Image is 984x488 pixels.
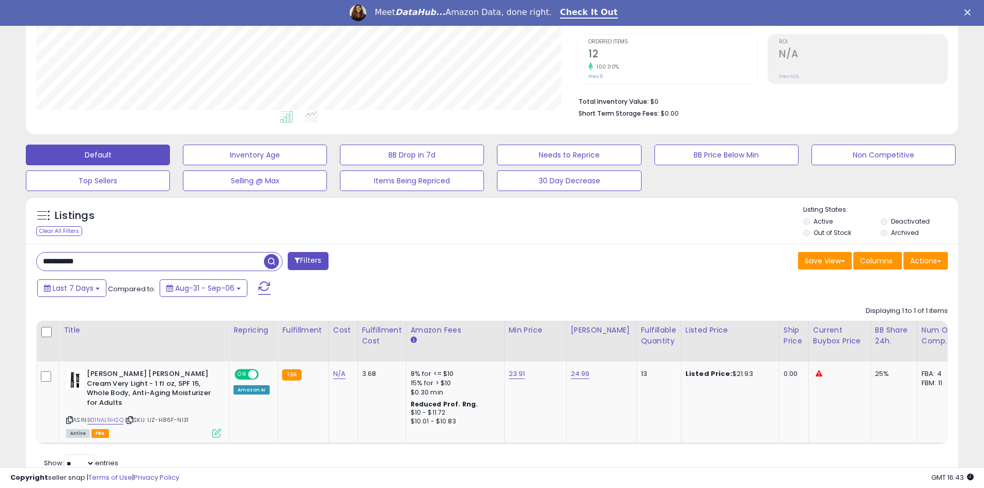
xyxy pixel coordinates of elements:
[641,369,673,379] div: 13
[588,48,757,62] h2: 12
[411,336,417,345] small: Amazon Fees.
[685,369,732,379] b: Listed Price:
[233,385,270,395] div: Amazon AI
[66,369,84,390] img: 41Xd7bBTTPL._SL40_.jpg
[333,325,353,336] div: Cost
[685,325,775,336] div: Listed Price
[340,170,484,191] button: Items Being Repriced
[10,473,48,482] strong: Copyright
[814,217,833,226] label: Active
[875,369,909,379] div: 25%
[233,325,273,336] div: Repricing
[964,9,975,15] div: Close
[803,205,958,215] p: Listing States:
[497,145,641,165] button: Needs to Reprice
[921,369,956,379] div: FBA: 4
[55,209,95,223] h5: Listings
[931,473,974,482] span: 2025-09-15 16:43 GMT
[411,400,478,408] b: Reduced Prof. Rng.
[26,170,170,191] button: Top Sellers
[125,416,189,424] span: | SKU: UZ-H86F-NI31
[362,369,398,379] div: 3.68
[350,5,366,21] img: Profile image for Georgie
[798,252,852,270] button: Save View
[53,283,93,293] span: Last 7 Days
[579,109,659,118] b: Short Term Storage Fees:
[560,7,618,19] a: Check It Out
[571,325,632,336] div: [PERSON_NAME]
[160,279,247,297] button: Aug-31 - Sep-06
[288,252,328,270] button: Filters
[571,369,590,379] a: 24.99
[497,170,641,191] button: 30 Day Decrease
[236,370,248,379] span: ON
[685,369,771,379] div: $21.93
[175,283,235,293] span: Aug-31 - Sep-06
[134,473,179,482] a: Privacy Policy
[26,145,170,165] button: Default
[779,73,799,80] small: Prev: N/A
[411,369,496,379] div: 8% for <= $10
[10,473,179,483] div: seller snap | |
[579,95,940,107] li: $0
[44,458,118,468] span: Show: entries
[641,325,677,347] div: Fulfillable Quantity
[183,170,327,191] button: Selling @ Max
[853,252,902,270] button: Columns
[784,325,804,347] div: Ship Price
[64,325,225,336] div: Title
[411,325,500,336] div: Amazon Fees
[866,306,948,316] div: Displaying 1 to 1 of 1 items
[921,379,956,388] div: FBM: 11
[891,228,919,237] label: Archived
[588,39,757,45] span: Ordered Items
[779,48,947,62] h2: N/A
[88,473,132,482] a: Terms of Use
[333,369,346,379] a: N/A
[509,369,525,379] a: 23.91
[395,7,445,17] i: DataHub...
[66,429,90,438] span: All listings currently available for purchase on Amazon
[509,325,562,336] div: Min Price
[654,145,799,165] button: BB Price Below Min
[875,325,913,347] div: BB Share 24h.
[921,325,959,347] div: Num of Comp.
[814,228,851,237] label: Out of Stock
[91,429,109,438] span: FBA
[282,369,301,381] small: FBA
[860,256,893,266] span: Columns
[66,369,221,436] div: ASIN:
[108,284,155,294] span: Compared to:
[411,388,496,397] div: $0.30 min
[374,7,552,18] div: Meet Amazon Data, done right.
[411,379,496,388] div: 15% for > $10
[282,325,324,336] div: Fulfillment
[411,417,496,426] div: $10.01 - $10.83
[36,226,82,236] div: Clear All Filters
[661,108,679,118] span: $0.00
[87,369,212,410] b: [PERSON_NAME] [PERSON_NAME] Cream Very Light - 1 fl oz, SPF 15, Whole Body, Anti-Aging Moisturize...
[903,252,948,270] button: Actions
[813,325,866,347] div: Current Buybox Price
[779,39,947,45] span: ROI
[362,325,402,347] div: Fulfillment Cost
[593,63,619,71] small: 100.00%
[183,145,327,165] button: Inventory Age
[891,217,930,226] label: Deactivated
[588,73,603,80] small: Prev: 6
[37,279,106,297] button: Last 7 Days
[579,97,649,106] b: Total Inventory Value:
[811,145,956,165] button: Non Competitive
[257,370,274,379] span: OFF
[411,408,496,417] div: $10 - $11.72
[87,416,123,424] a: B01NAL9HSQ
[340,145,484,165] button: BB Drop in 7d
[784,369,801,379] div: 0.00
